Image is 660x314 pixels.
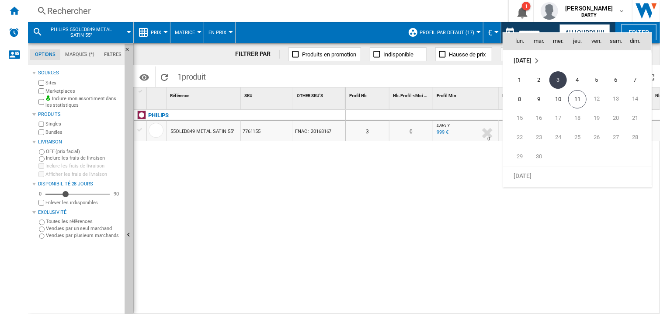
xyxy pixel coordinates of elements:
[530,71,548,89] span: 2
[530,91,548,108] span: 9
[503,128,529,147] td: Monday September 22 2025
[549,71,567,89] span: 3
[625,109,652,128] td: Sunday September 21 2025
[587,70,606,90] td: Friday September 5 2025
[529,33,549,50] th: mar.
[529,128,549,147] td: Tuesday September 23 2025
[503,70,652,90] tr: Week 1
[549,109,568,128] td: Wednesday September 17 2025
[587,33,606,50] th: ven.
[568,33,587,50] th: jeu.
[511,91,528,108] span: 8
[511,71,528,89] span: 1
[549,90,568,109] td: Wednesday September 10 2025
[503,51,652,70] tr: Week undefined
[503,33,652,187] md-calendar: Calendar
[503,90,652,109] tr: Week 2
[549,70,568,90] td: Wednesday September 3 2025
[625,90,652,109] td: Sunday September 14 2025
[587,90,606,109] td: Friday September 12 2025
[549,128,568,147] td: Wednesday September 24 2025
[568,90,587,108] span: 11
[529,147,549,167] td: Tuesday September 30 2025
[606,33,625,50] th: sam.
[529,109,549,128] td: Tuesday September 16 2025
[503,147,652,167] tr: Week 5
[503,51,652,70] td: September 2025
[549,33,568,50] th: mer.
[587,128,606,147] td: Friday September 26 2025
[626,71,644,89] span: 7
[503,128,652,147] tr: Week 4
[625,33,652,50] th: dim.
[503,109,529,128] td: Monday September 15 2025
[503,90,529,109] td: Monday September 8 2025
[588,71,605,89] span: 5
[606,128,625,147] td: Saturday September 27 2025
[503,33,529,50] th: lun.
[569,71,586,89] span: 4
[503,70,529,90] td: Monday September 1 2025
[606,90,625,109] td: Saturday September 13 2025
[568,90,587,109] td: Thursday September 11 2025
[606,70,625,90] td: Saturday September 6 2025
[587,109,606,128] td: Friday September 19 2025
[549,91,567,108] span: 10
[503,109,652,128] tr: Week 3
[568,109,587,128] td: Thursday September 18 2025
[568,128,587,147] td: Thursday September 25 2025
[503,167,652,186] tr: Week undefined
[503,147,529,167] td: Monday September 29 2025
[568,70,587,90] td: Thursday September 4 2025
[514,57,531,64] span: [DATE]
[625,70,652,90] td: Sunday September 7 2025
[606,109,625,128] td: Saturday September 20 2025
[607,71,625,89] span: 6
[529,90,549,109] td: Tuesday September 9 2025
[625,128,652,147] td: Sunday September 28 2025
[514,173,531,180] span: [DATE]
[529,70,549,90] td: Tuesday September 2 2025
